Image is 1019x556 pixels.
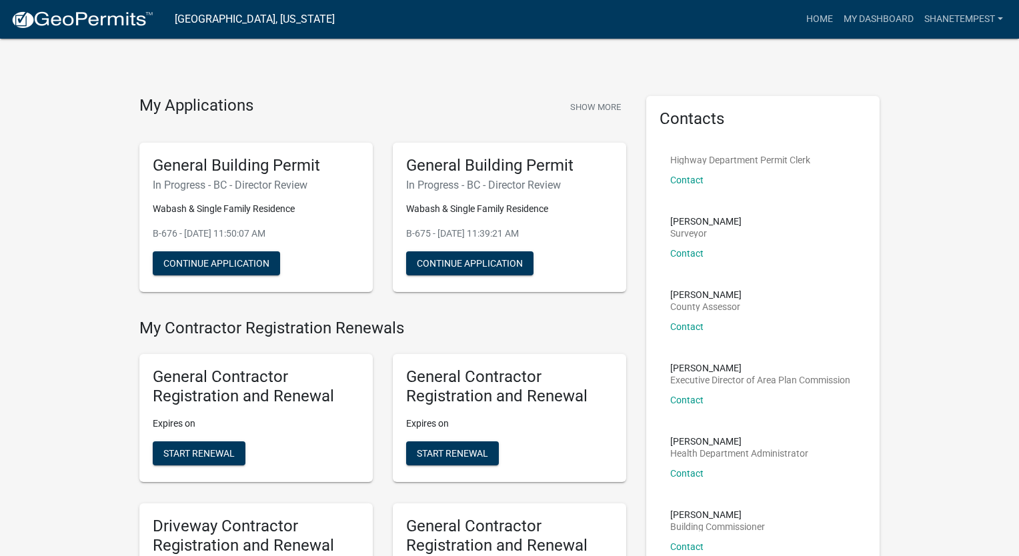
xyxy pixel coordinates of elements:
[670,468,704,479] a: Contact
[670,248,704,259] a: Contact
[153,227,359,241] p: B-676 - [DATE] 11:50:07 AM
[670,229,742,238] p: Surveyor
[139,319,626,338] h4: My Contractor Registration Renewals
[670,155,810,165] p: Highway Department Permit Clerk
[670,449,808,458] p: Health Department Administrator
[153,251,280,275] button: Continue Application
[670,541,704,552] a: Contact
[175,8,335,31] a: [GEOGRAPHIC_DATA], [US_STATE]
[670,321,704,332] a: Contact
[838,7,919,32] a: My Dashboard
[406,251,534,275] button: Continue Application
[670,437,808,446] p: [PERSON_NAME]
[139,96,253,116] h4: My Applications
[163,447,235,458] span: Start Renewal
[670,302,742,311] p: County Assessor
[406,367,613,406] h5: General Contractor Registration and Renewal
[153,517,359,555] h5: Driveway Contractor Registration and Renewal
[660,109,866,129] h5: Contacts
[406,417,613,431] p: Expires on
[417,447,488,458] span: Start Renewal
[406,179,613,191] h6: In Progress - BC - Director Review
[153,156,359,175] h5: General Building Permit
[670,290,742,299] p: [PERSON_NAME]
[153,441,245,465] button: Start Renewal
[153,179,359,191] h6: In Progress - BC - Director Review
[670,375,850,385] p: Executive Director of Area Plan Commission
[670,363,850,373] p: [PERSON_NAME]
[670,217,742,226] p: [PERSON_NAME]
[406,156,613,175] h5: General Building Permit
[153,367,359,406] h5: General Contractor Registration and Renewal
[670,175,704,185] a: Contact
[670,522,765,531] p: Building Commissioner
[565,96,626,118] button: Show More
[406,227,613,241] p: B-675 - [DATE] 11:39:21 AM
[919,7,1008,32] a: shanetempest
[406,441,499,465] button: Start Renewal
[670,510,765,519] p: [PERSON_NAME]
[406,202,613,216] p: Wabash & Single Family Residence
[153,202,359,216] p: Wabash & Single Family Residence
[801,7,838,32] a: Home
[153,417,359,431] p: Expires on
[670,395,704,405] a: Contact
[406,517,613,555] h5: General Contractor Registration and Renewal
